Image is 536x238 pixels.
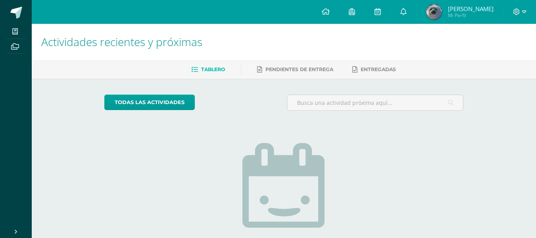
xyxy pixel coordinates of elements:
[265,66,333,72] span: Pendientes de entrega
[287,95,463,110] input: Busca una actividad próxima aquí...
[426,4,442,20] img: 49d4f55371eb484a1c749889aa944046.png
[257,63,333,76] a: Pendientes de entrega
[352,63,396,76] a: Entregadas
[104,95,195,110] a: todas las Actividades
[201,66,225,72] span: Tablero
[191,63,225,76] a: Tablero
[41,34,202,49] span: Actividades recientes y próximas
[361,66,396,72] span: Entregadas
[448,12,494,19] span: Mi Perfil
[448,5,494,13] span: [PERSON_NAME]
